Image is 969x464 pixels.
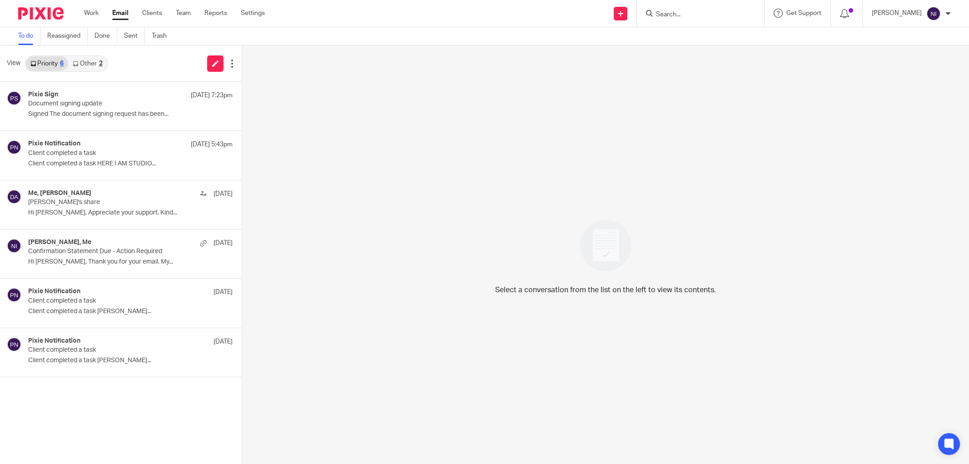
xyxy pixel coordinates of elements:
[191,140,233,149] p: [DATE] 5:43pm
[214,288,233,297] p: [DATE]
[18,7,64,20] img: Pixie
[28,160,233,168] p: Client completed a task HERE I AM STUDIO...
[28,357,233,364] p: Client completed a task [PERSON_NAME]...
[7,190,21,204] img: svg%3E
[28,150,192,157] p: Client completed a task
[47,27,88,45] a: Reassigned
[28,100,192,108] p: Document signing update
[28,199,192,206] p: [PERSON_NAME]'s share
[241,9,265,18] a: Settings
[214,337,233,346] p: [DATE]
[152,27,174,45] a: Trash
[926,6,941,21] img: svg%3E
[7,140,21,155] img: svg%3E
[7,288,21,302] img: svg%3E
[28,248,192,255] p: Confirmation Statement Due - Action Required
[28,239,91,246] h4: [PERSON_NAME], Me
[26,56,68,71] a: Priority6
[18,27,40,45] a: To do
[191,91,233,100] p: [DATE] 7:23pm
[214,239,233,248] p: [DATE]
[7,239,21,253] img: svg%3E
[7,59,20,68] span: View
[28,140,80,148] h4: Pixie Notification
[204,9,227,18] a: Reports
[176,9,191,18] a: Team
[99,60,103,67] div: 2
[495,284,716,295] p: Select a conversation from the list on the left to view its contents.
[28,297,192,305] p: Client completed a task
[28,346,192,354] p: Client completed a task
[68,56,107,71] a: Other2
[28,190,91,197] h4: Me, [PERSON_NAME]
[28,337,80,345] h4: Pixie Notification
[214,190,233,199] p: [DATE]
[786,10,821,16] span: Get Support
[142,9,162,18] a: Clients
[112,9,129,18] a: Email
[60,60,64,67] div: 6
[124,27,145,45] a: Sent
[94,27,117,45] a: Done
[28,209,233,217] p: Hi [PERSON_NAME], Appreciate your support. Kind...
[28,288,80,295] h4: Pixie Notification
[574,214,637,277] img: image
[84,9,99,18] a: Work
[28,91,58,99] h4: Pixie Sign
[7,337,21,352] img: svg%3E
[7,91,21,105] img: svg%3E
[28,258,233,266] p: Hi [PERSON_NAME], Thank you for your email. My...
[28,110,233,118] p: Signed The document signing request has been...
[655,11,737,19] input: Search
[872,9,922,18] p: [PERSON_NAME]
[28,308,233,315] p: Client completed a task [PERSON_NAME]...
